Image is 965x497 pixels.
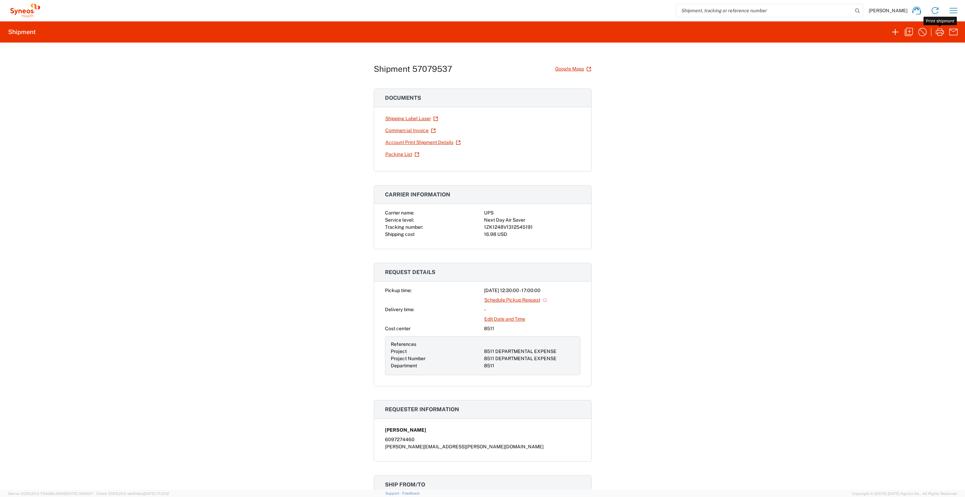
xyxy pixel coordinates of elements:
[374,64,452,74] h1: Shipment 57079537
[385,191,450,198] span: Carrier information
[484,306,580,313] div: -
[555,63,592,75] a: Google Maps
[391,348,481,355] div: Project
[484,287,580,294] div: [DATE] 12:30:00 - 17:00:00
[385,125,436,137] a: Commercial Invoice
[8,492,93,496] span: Server: 2025.20.0-734e5bc92d9
[676,4,853,17] input: Shipment, tracking or reference number
[385,427,426,434] span: [PERSON_NAME]
[385,436,580,443] div: 6097274460
[8,28,36,36] h2: Shipment
[484,355,575,362] div: 8511 DEPARTMENTAL EXPENSE
[385,443,580,450] div: [PERSON_NAME][EMAIL_ADDRESS][PERSON_NAME][DOMAIN_NAME]
[385,491,402,495] a: Support
[484,325,580,332] div: 8511
[385,95,421,101] span: Documents
[391,341,416,347] span: References
[385,326,411,331] span: Cost center
[852,491,957,497] span: Copyright © [DATE]-[DATE] Agistix Inc., All Rights Reserved
[402,491,420,495] a: Feedback
[484,294,548,306] a: Schedule Pickup Request
[385,210,414,215] span: Carrier name:
[385,217,414,223] span: Service level:
[484,224,580,231] div: 1ZK1248V1312545191
[385,269,435,275] span: Request details
[869,7,907,14] span: [PERSON_NAME]
[484,231,580,238] div: 16.98 USD
[144,492,169,496] span: [DATE] 17:21:12
[385,113,438,125] a: Shipping Label Laser
[385,406,459,413] span: Requester information
[484,362,575,369] div: 8511
[385,137,461,148] a: Account Print Shipment Details
[484,209,580,217] div: UPS
[484,348,575,355] div: 8511 DEPARTMENTAL EXPENSE
[385,224,423,230] span: Tracking number:
[385,481,425,488] span: Ship from/to
[385,307,414,312] span: Delivery time:
[66,492,93,496] span: [DATE] 09:51:07
[484,217,580,224] div: Next Day Air Saver
[385,288,412,293] span: Pickup time:
[385,231,415,237] span: Shipping cost
[96,492,169,496] span: Client: 2025.20.0-e640dba
[385,148,420,160] a: Packing List
[484,313,526,325] a: Edit Date and Time
[391,355,481,362] div: Project Number
[391,362,481,369] div: Department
